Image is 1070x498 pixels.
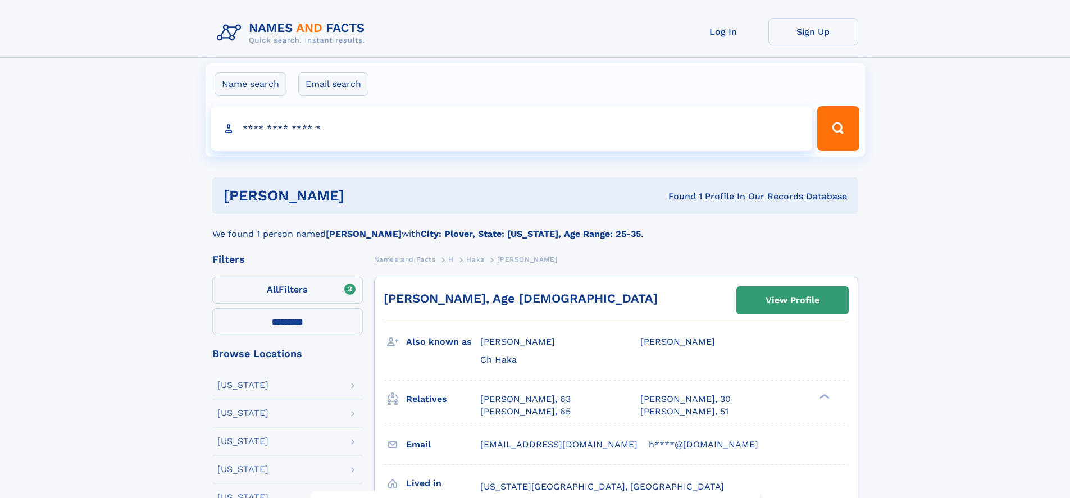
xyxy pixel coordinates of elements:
div: [US_STATE] [217,381,268,390]
a: [PERSON_NAME], 65 [480,405,571,418]
a: [PERSON_NAME], 30 [640,393,731,405]
span: All [267,284,279,295]
h3: Also known as [406,332,480,351]
span: [PERSON_NAME] [640,336,715,347]
a: H [448,252,454,266]
span: [US_STATE][GEOGRAPHIC_DATA], [GEOGRAPHIC_DATA] [480,481,724,492]
h1: [PERSON_NAME] [224,189,507,203]
b: [PERSON_NAME] [326,229,402,239]
span: [EMAIL_ADDRESS][DOMAIN_NAME] [480,439,638,450]
div: [US_STATE] [217,409,268,418]
a: [PERSON_NAME], 63 [480,393,571,405]
div: ❯ [817,392,830,400]
a: Names and Facts [374,252,436,266]
img: Logo Names and Facts [212,18,374,48]
span: H [448,255,454,263]
input: search input [211,106,813,151]
span: [PERSON_NAME] [480,336,555,347]
div: View Profile [766,287,819,313]
div: [US_STATE] [217,465,268,474]
span: Ch Haka [480,354,517,365]
h3: Relatives [406,390,480,409]
a: Log In [679,18,768,45]
button: Search Button [817,106,859,151]
b: City: Plover, State: [US_STATE], Age Range: 25-35 [421,229,641,239]
div: [US_STATE] [217,437,268,446]
div: Filters [212,254,363,264]
h3: Email [406,435,480,454]
a: Haka [466,252,484,266]
label: Filters [212,277,363,304]
a: View Profile [737,287,848,314]
label: Email search [298,72,368,96]
a: [PERSON_NAME], Age [DEMOGRAPHIC_DATA] [384,291,658,305]
a: Sign Up [768,18,858,45]
span: [PERSON_NAME] [497,255,557,263]
label: Name search [215,72,286,96]
div: Found 1 Profile In Our Records Database [506,190,847,203]
h3: Lived in [406,474,480,493]
a: [PERSON_NAME], 51 [640,405,728,418]
div: We found 1 person named with . [212,214,858,241]
span: Haka [466,255,484,263]
div: Browse Locations [212,349,363,359]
